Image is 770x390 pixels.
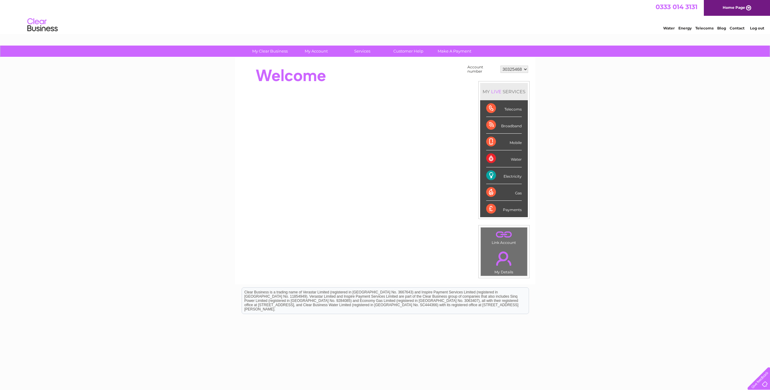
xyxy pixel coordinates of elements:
[730,26,745,30] a: Contact
[486,150,522,167] div: Water
[486,117,522,134] div: Broadband
[27,16,58,34] img: logo.png
[466,63,499,75] td: Account number
[486,100,522,117] div: Telecoms
[429,46,480,57] a: Make A Payment
[480,83,528,100] div: MY SERVICES
[245,46,295,57] a: My Clear Business
[337,46,387,57] a: Services
[656,3,697,11] a: 0333 014 3131
[480,246,527,276] td: My Details
[291,46,341,57] a: My Account
[717,26,726,30] a: Blog
[750,26,764,30] a: Log out
[482,248,526,269] a: .
[490,89,503,94] div: LIVE
[486,201,522,217] div: Payments
[486,134,522,150] div: Mobile
[480,227,527,246] td: Link Account
[482,229,526,240] a: .
[242,3,529,29] div: Clear Business is a trading name of Verastar Limited (registered in [GEOGRAPHIC_DATA] No. 3667643...
[678,26,692,30] a: Energy
[663,26,675,30] a: Water
[695,26,714,30] a: Telecoms
[486,184,522,201] div: Gas
[486,167,522,184] div: Electricity
[383,46,433,57] a: Customer Help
